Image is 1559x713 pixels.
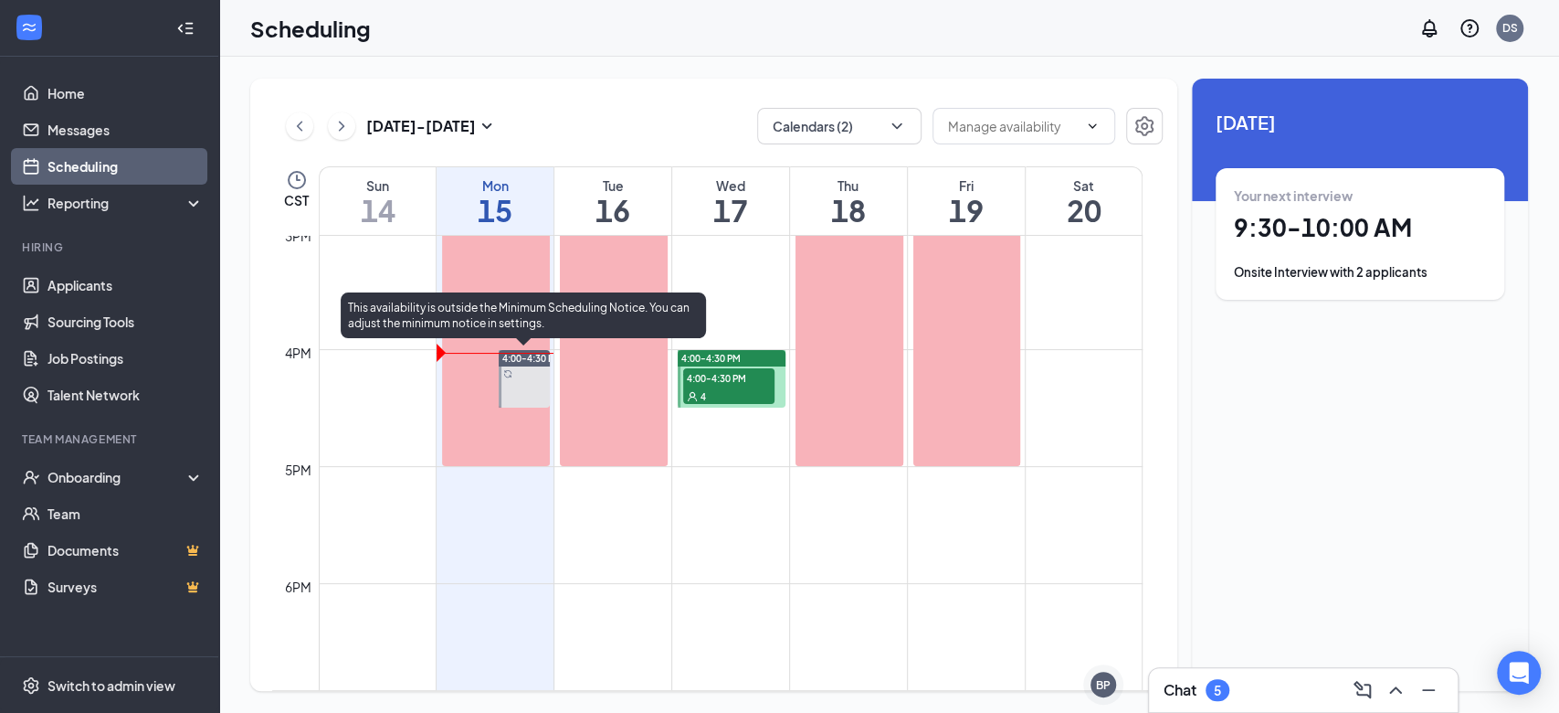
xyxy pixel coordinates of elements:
[22,676,40,695] svg: Settings
[1459,17,1480,39] svg: QuestionInfo
[1234,263,1486,282] div: Onsite Interview with 2 applicants
[503,369,512,378] svg: Sync
[284,191,309,209] span: CST
[1234,212,1486,243] h1: 9:30 - 10:00 AM
[22,468,40,486] svg: UserCheck
[22,194,40,212] svg: Analysis
[687,391,698,402] svg: User
[681,352,741,365] span: 4:00-4:30 PM
[1352,679,1374,701] svg: ComposeMessage
[47,495,204,532] a: Team
[176,19,195,37] svg: Collapse
[1502,20,1518,36] div: DS
[672,195,789,226] h1: 17
[1164,680,1196,700] h3: Chat
[790,167,907,235] a: September 18, 2025
[790,176,907,195] div: Thu
[332,115,351,137] svg: ChevronRight
[1414,676,1443,705] button: Minimize
[47,194,205,212] div: Reporting
[554,167,671,235] a: September 16, 2025
[47,569,204,605] a: SurveysCrown
[700,390,706,403] span: 4
[908,195,1025,226] h1: 19
[437,195,553,226] h1: 15
[47,676,175,695] div: Switch to admin view
[437,167,553,235] a: September 15, 2025
[1417,679,1439,701] svg: Minimize
[22,431,200,447] div: Team Management
[320,176,436,195] div: Sun
[320,195,436,226] h1: 14
[1348,676,1377,705] button: ComposeMessage
[281,343,315,363] div: 4pm
[1214,683,1221,698] div: 5
[1085,119,1100,133] svg: ChevronDown
[281,460,315,480] div: 5pm
[20,18,38,37] svg: WorkstreamLogo
[47,377,204,413] a: Talent Network
[683,368,774,387] span: 4:00-4:30 PM
[554,195,671,226] h1: 16
[281,226,315,246] div: 3pm
[948,116,1078,136] input: Manage availability
[47,468,188,486] div: Onboarding
[47,267,204,303] a: Applicants
[476,115,498,137] svg: SmallChevronDown
[1418,17,1440,39] svg: Notifications
[437,176,553,195] div: Mon
[554,176,671,195] div: Tue
[1497,651,1541,695] div: Open Intercom Messenger
[1385,679,1406,701] svg: ChevronUp
[47,340,204,377] a: Job Postings
[757,108,922,144] button: Calendars (2)ChevronDown
[341,293,706,338] div: This availability is outside the Minimum Scheduling Notice. You can adjust the minimum notice in ...
[22,239,200,255] div: Hiring
[672,167,789,235] a: September 17, 2025
[1096,677,1111,693] div: BP
[1026,167,1142,235] a: September 20, 2025
[1133,115,1155,137] svg: Settings
[502,352,562,365] span: 4:00-4:30 PM
[790,195,907,226] h1: 18
[1216,108,1504,136] span: [DATE]
[47,75,204,112] a: Home
[1026,176,1142,195] div: Sat
[672,176,789,195] div: Wed
[366,116,476,136] h3: [DATE] - [DATE]
[47,148,204,185] a: Scheduling
[320,167,436,235] a: September 14, 2025
[328,112,355,140] button: ChevronRight
[1381,676,1410,705] button: ChevronUp
[286,169,308,191] svg: Clock
[47,112,204,148] a: Messages
[1126,108,1163,144] button: Settings
[1234,186,1486,205] div: Your next interview
[908,176,1025,195] div: Fri
[286,112,313,140] button: ChevronLeft
[908,167,1025,235] a: September 19, 2025
[250,13,371,44] h1: Scheduling
[281,577,315,597] div: 6pm
[1026,195,1142,226] h1: 20
[888,117,906,135] svg: ChevronDown
[290,115,309,137] svg: ChevronLeft
[47,532,204,569] a: DocumentsCrown
[47,303,204,340] a: Sourcing Tools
